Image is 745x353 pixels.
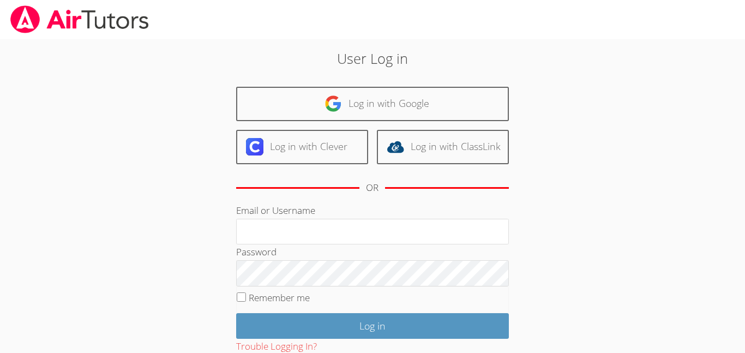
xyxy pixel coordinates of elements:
img: clever-logo-6eab21bc6e7a338710f1a6ff85c0baf02591cd810cc4098c63d3a4b26e2feb20.svg [246,138,263,155]
input: Log in [236,313,509,339]
img: airtutors_banner-c4298cdbf04f3fff15de1276eac7730deb9818008684d7c2e4769d2f7ddbe033.png [9,5,150,33]
label: Remember me [249,291,310,304]
a: Log in with Google [236,87,509,121]
a: Log in with Clever [236,130,368,164]
img: classlink-logo-d6bb404cc1216ec64c9a2012d9dc4662098be43eaf13dc465df04b49fa7ab582.svg [387,138,404,155]
label: Password [236,246,277,258]
h2: User Log in [171,48,574,69]
a: Log in with ClassLink [377,130,509,164]
div: OR [366,180,378,196]
img: google-logo-50288ca7cdecda66e5e0955fdab243c47b7ad437acaf1139b6f446037453330a.svg [325,95,342,112]
label: Email or Username [236,204,315,217]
